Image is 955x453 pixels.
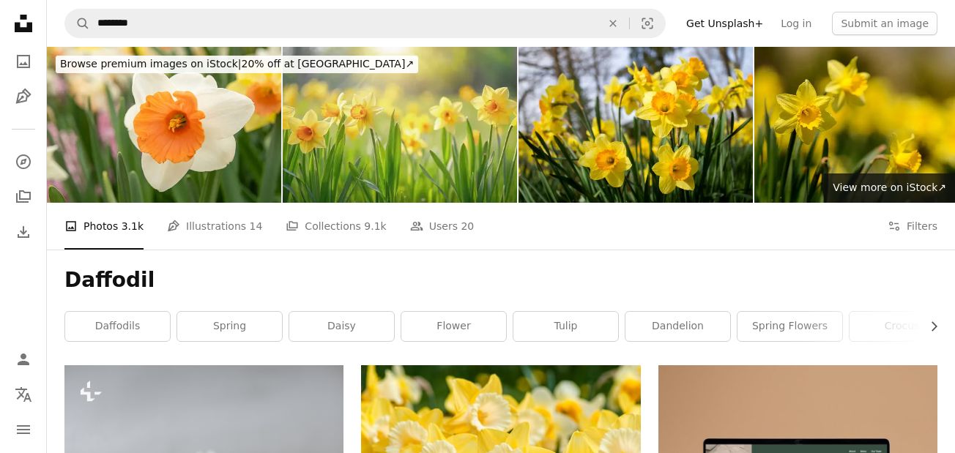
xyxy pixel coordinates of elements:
[47,47,281,203] img: Daffodil
[461,218,474,234] span: 20
[833,181,946,193] span: View more on iStock ↗
[9,182,38,211] a: Collections
[9,380,38,409] button: Language
[737,312,842,341] a: spring flowers
[9,217,38,247] a: Download History
[60,58,241,70] span: Browse premium images on iStock |
[824,173,955,203] a: View more on iStock↗
[850,312,954,341] a: crocus
[597,10,629,37] button: Clear
[772,12,820,35] a: Log in
[65,312,170,341] a: daffodils
[177,312,282,341] a: spring
[289,312,394,341] a: daisy
[56,56,418,73] div: 20% off at [GEOGRAPHIC_DATA] ↗
[167,203,262,250] a: Illustrations 14
[888,203,937,250] button: Filters
[625,312,730,341] a: dandelion
[832,12,937,35] button: Submit an image
[401,312,506,341] a: flower
[9,415,38,444] button: Menu
[64,267,937,293] h1: Daffodil
[64,9,666,38] form: Find visuals sitewide
[9,47,38,76] a: Photos
[65,10,90,37] button: Search Unsplash
[630,10,665,37] button: Visual search
[250,218,263,234] span: 14
[47,47,427,82] a: Browse premium images on iStock|20% off at [GEOGRAPHIC_DATA]↗
[9,147,38,176] a: Explore
[519,47,753,203] img: Vibrant yellow Daffodils in the spring
[9,82,38,111] a: Illustrations
[9,345,38,374] a: Log in / Sign up
[513,312,618,341] a: tulip
[286,203,386,250] a: Collections 9.1k
[364,218,386,234] span: 9.1k
[677,12,772,35] a: Get Unsplash+
[410,203,475,250] a: Users 20
[921,312,937,341] button: scroll list to the right
[283,47,517,203] img: Beautiful wide-format spring photo of blooming daffodils close-up.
